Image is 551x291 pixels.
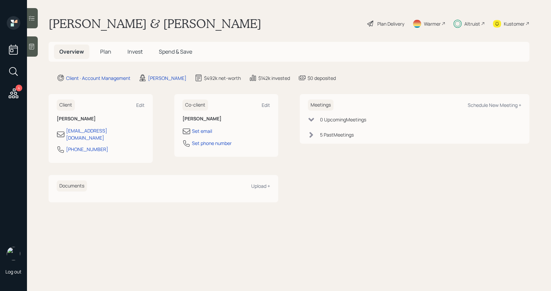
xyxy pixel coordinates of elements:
[262,102,270,108] div: Edit
[468,102,521,108] div: Schedule New Meeting +
[464,20,480,27] div: Altruist
[159,48,192,55] span: Spend & Save
[7,247,20,260] img: treva-nostdahl-headshot.png
[5,268,22,275] div: Log out
[192,140,232,147] div: Set phone number
[377,20,404,27] div: Plan Delivery
[308,75,336,82] div: $0 deposited
[320,131,354,138] div: 5 Past Meeting s
[320,116,366,123] div: 0 Upcoming Meeting s
[57,180,87,192] h6: Documents
[59,48,84,55] span: Overview
[148,75,186,82] div: [PERSON_NAME]
[16,85,22,91] div: 4
[66,127,145,141] div: [EMAIL_ADDRESS][DOMAIN_NAME]
[424,20,441,27] div: Warmer
[308,99,333,111] h6: Meetings
[182,99,208,111] h6: Co-client
[57,116,145,122] h6: [PERSON_NAME]
[100,48,111,55] span: Plan
[192,127,212,135] div: Set email
[182,116,270,122] h6: [PERSON_NAME]
[204,75,241,82] div: $492k net-worth
[504,20,525,27] div: Kustomer
[66,146,108,153] div: [PHONE_NUMBER]
[49,16,261,31] h1: [PERSON_NAME] & [PERSON_NAME]
[127,48,143,55] span: Invest
[66,75,130,82] div: Client · Account Management
[251,183,270,189] div: Upload +
[136,102,145,108] div: Edit
[57,99,75,111] h6: Client
[258,75,290,82] div: $142k invested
